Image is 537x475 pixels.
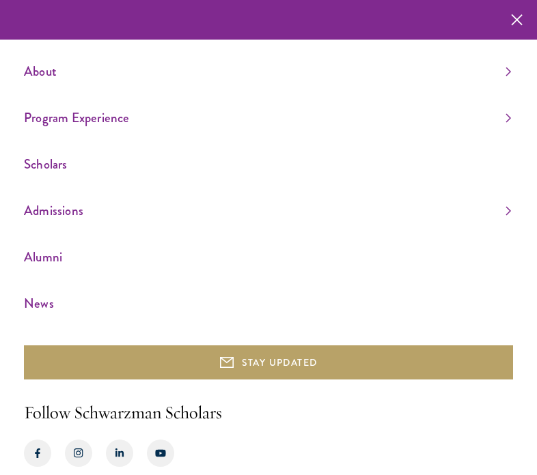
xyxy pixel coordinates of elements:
[24,292,511,315] a: News
[24,246,511,268] a: Alumni
[24,153,511,175] a: Scholars
[24,400,513,426] h2: Follow Schwarzman Scholars
[24,345,513,379] button: STAY UPDATED
[24,106,511,129] a: Program Experience
[24,199,511,222] a: Admissions
[24,60,511,83] a: About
